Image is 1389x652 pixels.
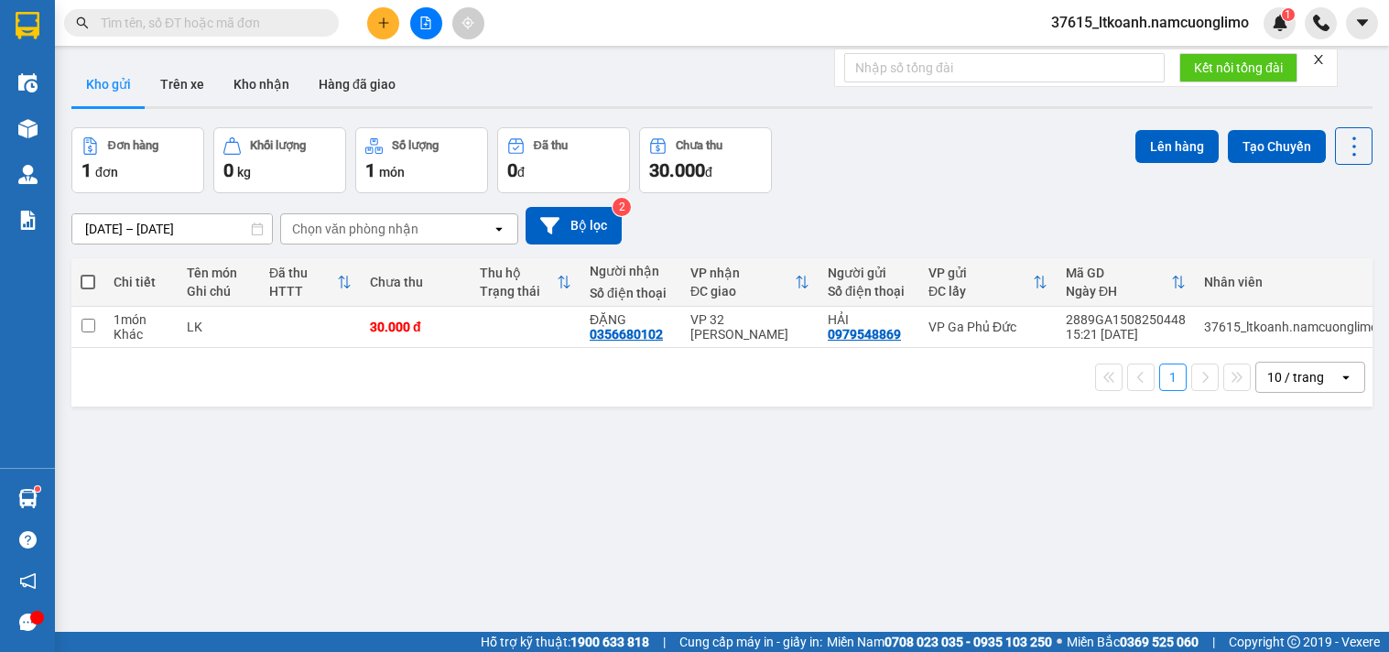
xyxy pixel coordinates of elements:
span: kg [237,165,251,179]
span: đơn [95,165,118,179]
button: Kho nhận [219,62,304,106]
span: món [379,165,405,179]
input: Select a date range. [72,214,272,244]
th: Toggle SortBy [919,258,1057,307]
strong: 1900 633 818 [570,635,649,649]
span: Miền Nam [827,632,1052,652]
button: aim [452,7,484,39]
span: Kết nối tổng đài [1194,58,1283,78]
div: 0356680102 [590,327,663,342]
sup: 2 [613,198,631,216]
th: Toggle SortBy [681,258,819,307]
span: aim [461,16,474,29]
div: HTTT [269,284,337,299]
sup: 1 [1282,8,1295,21]
div: Chọn văn phòng nhận [292,220,418,238]
div: Số lượng [392,139,439,152]
button: Kết nối tổng đài [1179,53,1297,82]
div: 10 / trang [1267,368,1324,386]
div: Khối lượng [250,139,306,152]
span: 1 [1285,8,1291,21]
div: Khác [114,327,168,342]
input: Nhập số tổng đài [844,53,1165,82]
div: VP gửi [928,266,1033,280]
button: 1 [1159,364,1187,391]
div: Tên món [187,266,251,280]
div: Chi tiết [114,275,168,289]
div: Chưa thu [370,275,461,289]
span: copyright [1287,636,1300,648]
div: Ngày ĐH [1066,284,1171,299]
img: icon-new-feature [1272,15,1288,31]
span: 37615_ltkoanh.namcuonglimo [1036,11,1264,34]
div: 15:21 [DATE] [1066,327,1186,342]
span: 1 [81,159,92,181]
span: 1 [365,159,375,181]
div: VP nhận [690,266,795,280]
img: warehouse-icon [18,165,38,184]
span: 0 [223,159,233,181]
img: solution-icon [18,211,38,230]
div: Người gửi [828,266,910,280]
div: HẢI [828,312,910,327]
button: Kho gửi [71,62,146,106]
span: file-add [419,16,432,29]
button: plus [367,7,399,39]
div: Số điện thoại [590,286,672,300]
div: ĐC giao [690,284,795,299]
div: VP 32 [PERSON_NAME] [690,312,809,342]
span: plus [377,16,390,29]
span: | [1212,632,1215,652]
div: 1 món [114,312,168,327]
strong: 0708 023 035 - 0935 103 250 [884,635,1052,649]
button: Khối lượng0kg [213,127,346,193]
div: Chưa thu [676,139,722,152]
input: Tìm tên, số ĐT hoặc mã đơn [101,13,317,33]
button: Bộ lọc [526,207,622,244]
div: 0979548869 [828,327,901,342]
span: caret-down [1354,15,1371,31]
span: Cung cấp máy in - giấy in: [679,632,822,652]
span: Hỗ trợ kỹ thuật: [481,632,649,652]
span: 0 [507,159,517,181]
button: Tạo Chuyến [1228,130,1326,163]
button: Đã thu0đ [497,127,630,193]
button: caret-down [1346,7,1378,39]
button: Chưa thu30.000đ [639,127,772,193]
img: phone-icon [1313,15,1329,31]
div: Đã thu [534,139,568,152]
span: đ [705,165,712,179]
svg: open [492,222,506,236]
img: warehouse-icon [18,489,38,508]
button: Hàng đã giao [304,62,410,106]
button: Lên hàng [1135,130,1219,163]
button: Trên xe [146,62,219,106]
div: Số điện thoại [828,284,910,299]
th: Toggle SortBy [260,258,361,307]
div: ĐẶNG [590,312,672,327]
span: question-circle [19,531,37,549]
span: search [76,16,89,29]
span: notification [19,572,37,590]
span: đ [517,165,525,179]
div: 30.000 đ [370,320,461,334]
strong: 0369 525 060 [1120,635,1199,649]
div: Đơn hàng [108,139,158,152]
div: ĐC lấy [928,284,1033,299]
div: 37615_ltkoanh.namcuonglimo [1204,320,1378,334]
span: 30.000 [649,159,705,181]
span: message [19,614,37,631]
sup: 1 [35,486,40,492]
div: Người nhận [590,264,672,278]
div: Đã thu [269,266,337,280]
div: VP Ga Phủ Đức [928,320,1047,334]
img: warehouse-icon [18,73,38,92]
div: Trạng thái [480,284,557,299]
span: ⚪️ [1057,638,1062,646]
th: Toggle SortBy [1057,258,1195,307]
button: Số lượng1món [355,127,488,193]
div: Ghi chú [187,284,251,299]
div: Mã GD [1066,266,1171,280]
div: Thu hộ [480,266,557,280]
div: 2889GA1508250448 [1066,312,1186,327]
